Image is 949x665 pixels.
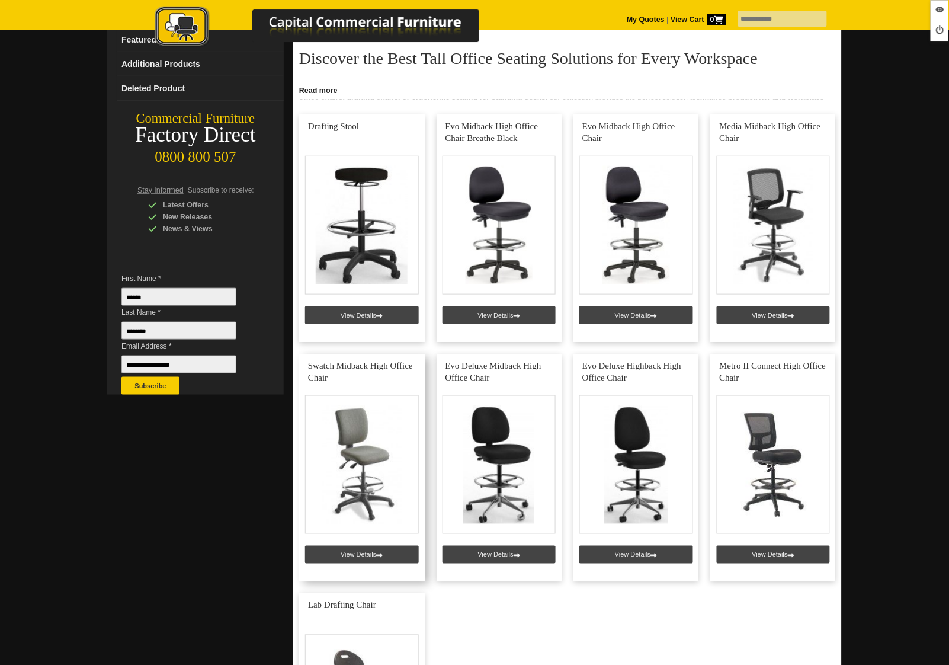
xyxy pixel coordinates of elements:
span: Last Name * [121,306,254,318]
a: View Cart0 [669,15,726,24]
span: First Name * [121,273,254,284]
button: Subscribe [121,377,179,395]
a: My Quotes [627,15,665,24]
img: Capital Commercial Furniture Logo [122,6,537,49]
a: Featured [117,28,284,52]
div: Factory Direct [107,127,284,143]
div: New Releases [148,211,261,223]
span: 0 [707,14,726,25]
h2: Discover the Best Tall Office Seating Solutions for Every Workspace [299,50,836,68]
a: Click to read more [293,82,842,97]
span: Email Address * [121,340,254,352]
p: Upgrade your office with our , designed for . Whether you need , our collection provides the perf... [299,79,836,115]
span: Stay Informed [137,186,184,194]
div: Latest Offers [148,199,261,211]
a: Additional Products [117,52,284,76]
div: 0800 800 507 [107,143,284,165]
strong: outstanding comfort, ergonomic support, and long-lasting durability [519,81,759,89]
div: Commercial Furniture [107,110,284,127]
strong: View Cart [671,15,726,24]
input: Last Name * [121,322,236,340]
a: Deleted Product [117,76,284,101]
a: Capital Commercial Furniture Logo [122,6,537,53]
div: News & Views [148,223,261,235]
input: First Name * [121,288,236,306]
span: Subscribe to receive: [188,186,254,194]
input: Email Address * [121,356,236,373]
strong: Elevated Office Seating [392,81,474,89]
